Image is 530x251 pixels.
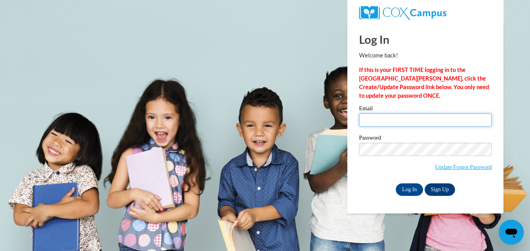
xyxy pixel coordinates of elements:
[396,183,423,196] input: Log In
[359,51,492,60] p: Welcome back!
[359,6,446,20] img: COX Campus
[435,164,492,170] a: Update/Forgot Password
[499,220,524,245] iframe: Button to launch messaging window
[359,135,492,143] label: Password
[359,31,492,47] h1: Log In
[425,183,455,196] a: Sign Up
[359,6,492,20] a: COX Campus
[359,66,489,99] strong: If this is your FIRST TIME logging in to the [GEOGRAPHIC_DATA][PERSON_NAME], click the Create/Upd...
[359,106,492,113] label: Email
